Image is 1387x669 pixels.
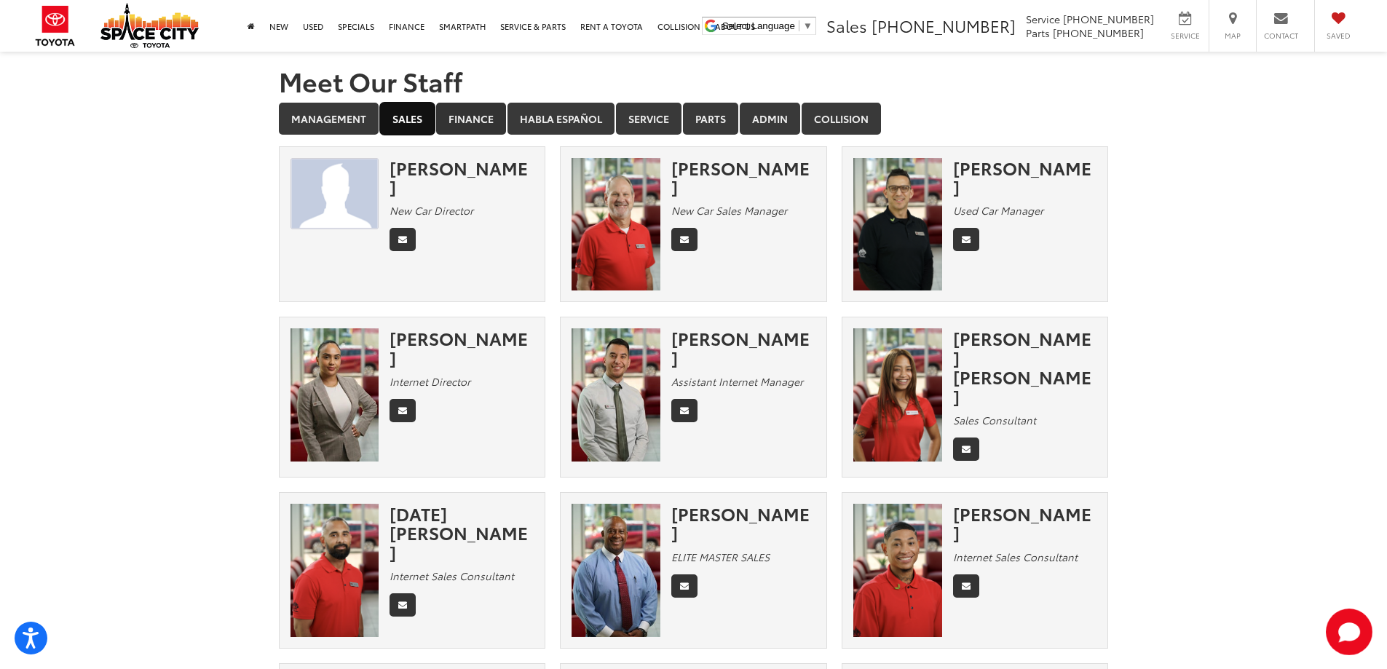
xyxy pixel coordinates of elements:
[1053,25,1144,40] span: [PHONE_NUMBER]
[953,574,979,598] a: Email
[380,103,435,135] a: Sales
[683,103,738,135] a: Parts
[953,203,1043,218] em: Used Car Manager
[390,228,416,251] a: Email
[390,374,470,389] em: Internet Director
[291,504,379,637] img: Noel Licon
[953,158,1097,197] div: [PERSON_NAME]
[671,399,698,422] a: Email
[616,103,681,135] a: Service
[390,504,534,561] div: [DATE][PERSON_NAME]
[1026,12,1060,26] span: Service
[953,328,1097,405] div: [PERSON_NAME] [PERSON_NAME]
[1326,609,1372,655] button: Toggle Chat Window
[953,228,979,251] a: Email
[802,103,881,135] a: Collision
[1063,12,1154,26] span: [PHONE_NUMBER]
[1326,609,1372,655] svg: Start Chat
[671,550,770,564] em: ELITE MASTER SALES
[390,569,514,583] em: Internet Sales Consultant
[1322,31,1354,41] span: Saved
[671,228,698,251] a: Email
[572,504,660,637] img: LEONARD BELL
[722,20,813,31] a: Select Language​
[953,413,1036,427] em: Sales Consultant
[1264,31,1298,41] span: Contact
[671,574,698,598] a: Email
[390,203,473,218] em: New Car Director
[953,550,1078,564] em: Internet Sales Consultant
[803,20,813,31] span: ▼
[671,203,787,218] em: New Car Sales Manager
[853,504,942,637] img: Marcus Stewart
[722,20,795,31] span: Select Language
[436,103,506,135] a: Finance
[572,158,660,291] img: David Hardy
[390,158,534,197] div: [PERSON_NAME]
[671,504,815,542] div: [PERSON_NAME]
[279,66,1109,95] h1: Meet Our Staff
[853,158,942,291] img: Candelario Perez
[853,328,942,462] img: Nash Cabrera
[740,103,800,135] a: Admin
[279,103,1109,136] div: Department Tabs
[826,14,867,37] span: Sales
[671,158,815,197] div: [PERSON_NAME]
[507,103,615,135] a: Habla Español
[953,438,979,461] a: Email
[799,20,799,31] span: ​
[1026,25,1050,40] span: Parts
[390,399,416,422] a: Email
[1169,31,1201,41] span: Service
[671,374,803,389] em: Assistant Internet Manager
[872,14,1016,37] span: [PHONE_NUMBER]
[279,103,379,135] a: Management
[100,3,199,48] img: Space City Toyota
[953,504,1097,542] div: [PERSON_NAME]
[291,328,379,462] img: Melissa Urbina
[390,593,416,617] a: Email
[291,158,379,230] img: JAMES TAYLOR
[1217,31,1249,41] span: Map
[671,328,815,367] div: [PERSON_NAME]
[390,328,534,367] div: [PERSON_NAME]
[572,328,660,462] img: Eric Marin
